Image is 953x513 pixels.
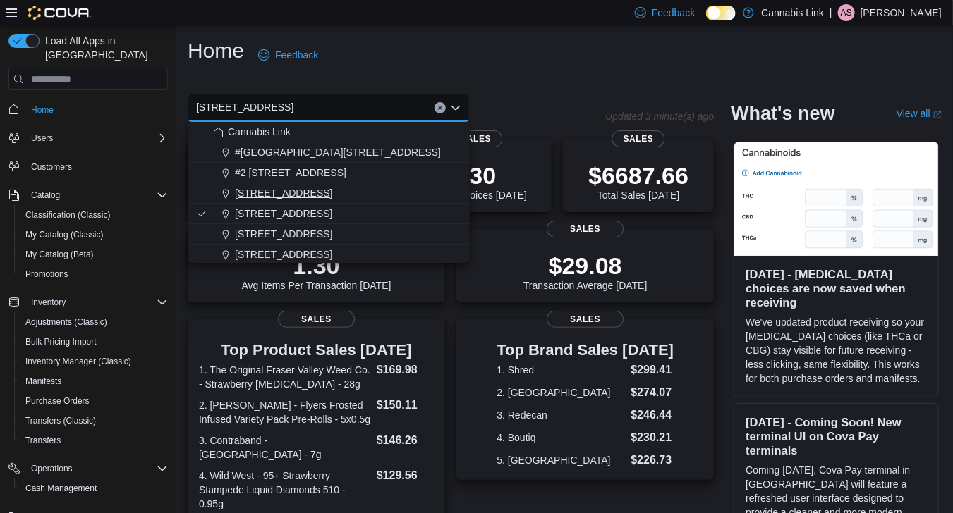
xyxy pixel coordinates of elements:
span: Promotions [20,266,168,283]
h1: Home [188,37,244,65]
a: My Catalog (Beta) [20,246,99,263]
span: Transfers [20,432,168,449]
h3: [DATE] - Coming Soon! New terminal UI on Cova Pay terminals [746,415,927,457]
button: Transfers (Classic) [14,411,174,431]
span: My Catalog (Classic) [20,226,168,243]
dd: $146.26 [377,432,434,449]
span: Promotions [25,268,68,280]
p: | [830,4,832,21]
button: Operations [3,459,174,478]
span: #2 [STREET_ADDRESS] [235,166,346,180]
h3: [DATE] - [MEDICAL_DATA] choices are now saved when receiving [746,267,927,309]
button: #[GEOGRAPHIC_DATA][STREET_ADDRESS] [188,142,470,163]
button: Operations [25,460,78,477]
dd: $226.73 [631,452,674,469]
span: My Catalog (Beta) [25,249,94,260]
span: Users [31,132,53,144]
button: Bulk Pricing Import [14,332,174,352]
span: Adjustments (Classic) [25,316,107,328]
dd: $246.44 [631,407,674,424]
a: Bulk Pricing Import [20,333,102,350]
dt: 1. Shred [497,363,625,377]
span: Customers [31,161,72,173]
span: Sales [547,311,624,328]
a: Transfers (Classic) [20,412,102,429]
span: Cash Management [25,483,97,494]
a: Feedback [253,41,324,69]
button: Classification (Classic) [14,205,174,225]
span: Sales [449,130,502,147]
dt: 2. [GEOGRAPHIC_DATA] [497,385,625,400]
a: Manifests [20,373,67,390]
span: Sales [547,221,624,237]
span: Purchase Orders [20,393,168,409]
span: Inventory [31,297,66,308]
a: Cash Management [20,480,102,497]
a: Transfers [20,432,66,449]
button: Catalog [25,187,66,204]
span: [STREET_ADDRESS] [235,227,332,241]
p: Updated 3 minute(s) ago [605,111,714,122]
h3: Top Product Sales [DATE] [199,342,434,359]
span: Manifests [20,373,168,390]
a: Inventory Manager (Classic) [20,353,137,370]
a: My Catalog (Classic) [20,226,109,243]
dt: 4. Boutiq [497,431,625,445]
dt: 5. [GEOGRAPHIC_DATA] [497,453,625,467]
a: Customers [25,159,78,175]
div: Andrew Stewart [838,4,855,21]
span: #[GEOGRAPHIC_DATA][STREET_ADDRESS] [235,145,441,159]
span: Catalog [25,187,168,204]
span: Home [25,100,168,118]
h2: What's new [731,102,834,125]
p: Cannabis Link [761,4,824,21]
span: Classification (Classic) [20,206,168,223]
button: Clear input [435,102,446,113]
span: Adjustments (Classic) [20,314,168,330]
div: Total Sales [DATE] [588,161,688,201]
button: [STREET_ADDRESS] [188,224,470,245]
p: [PERSON_NAME] [861,4,942,21]
dt: 3. Redecan [497,408,625,422]
span: Manifests [25,376,61,387]
button: Close list of options [450,102,461,113]
dt: 1. The Original Fraser Valley Weed Co. - Strawberry [MEDICAL_DATA] - 28g [199,363,371,391]
button: Inventory Manager (Classic) [14,352,174,371]
div: Total # Invoices [DATE] [425,161,527,201]
dd: $230.21 [631,429,674,446]
dd: $129.56 [377,467,434,484]
p: We've updated product receiving so your [MEDICAL_DATA] choices (like THCa or CBG) stay visible fo... [746,315,927,385]
span: Bulk Pricing Import [25,336,97,347]
p: 1.30 [242,252,391,280]
button: Users [3,128,174,148]
button: Customers [3,156,174,177]
button: Users [25,130,59,147]
span: [STREET_ADDRESS] [235,247,332,261]
span: Inventory Manager (Classic) [20,353,168,370]
button: #2 [STREET_ADDRESS] [188,163,470,183]
span: AS [841,4,852,21]
span: Feedback [275,48,318,62]
dd: $299.41 [631,361,674,378]
button: Transfers [14,431,174,450]
span: My Catalog (Beta) [20,246,168,263]
span: Purchase Orders [25,395,90,407]
input: Dark Mode [706,6,736,20]
span: Transfers (Classic) [25,415,96,426]
div: Transaction Average [DATE] [523,252,648,291]
a: Home [25,101,59,118]
span: Feedback [652,6,695,20]
button: My Catalog (Classic) [14,225,174,245]
button: [STREET_ADDRESS] [188,204,470,224]
dd: $169.98 [377,361,434,378]
div: Avg Items Per Transaction [DATE] [242,252,391,291]
span: Customers [25,158,168,175]
dt: 3. Contraband - [GEOGRAPHIC_DATA] - 7g [199,433,371,462]
button: Promotions [14,264,174,284]
span: Home [31,104,54,116]
span: Catalog [31,190,60,201]
button: Home [3,99,174,119]
span: Transfers [25,435,61,446]
dt: 2. [PERSON_NAME] - Flyers Frosted Infused Variety Pack Pre-Rolls - 5x0.5g [199,398,371,426]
